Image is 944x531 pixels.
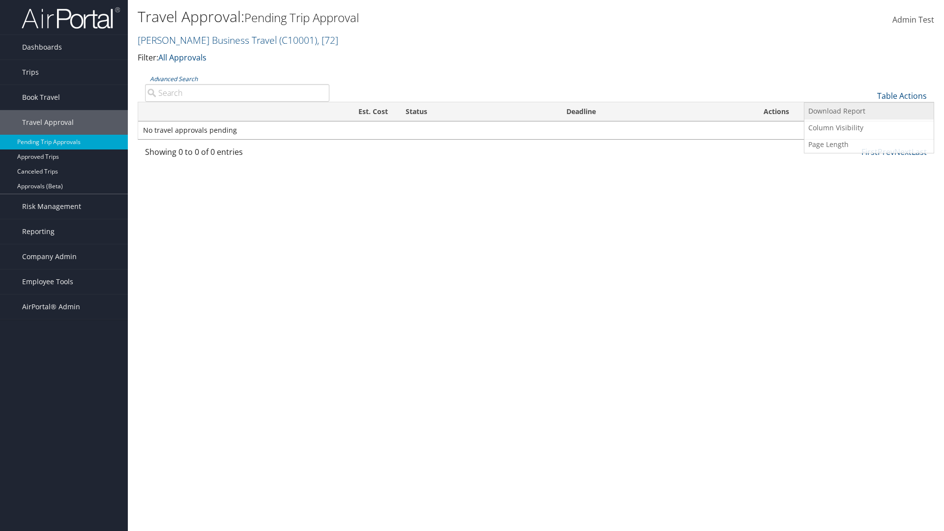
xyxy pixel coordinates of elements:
[22,295,80,319] span: AirPortal® Admin
[22,6,120,29] img: airportal-logo.png
[22,244,77,269] span: Company Admin
[22,35,62,59] span: Dashboards
[804,136,934,153] a: Page Length
[22,194,81,219] span: Risk Management
[804,103,934,119] a: Download Report
[22,60,39,85] span: Trips
[804,119,934,136] a: Column Visibility
[22,269,73,294] span: Employee Tools
[22,85,60,110] span: Book Travel
[22,110,74,135] span: Travel Approval
[22,219,55,244] span: Reporting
